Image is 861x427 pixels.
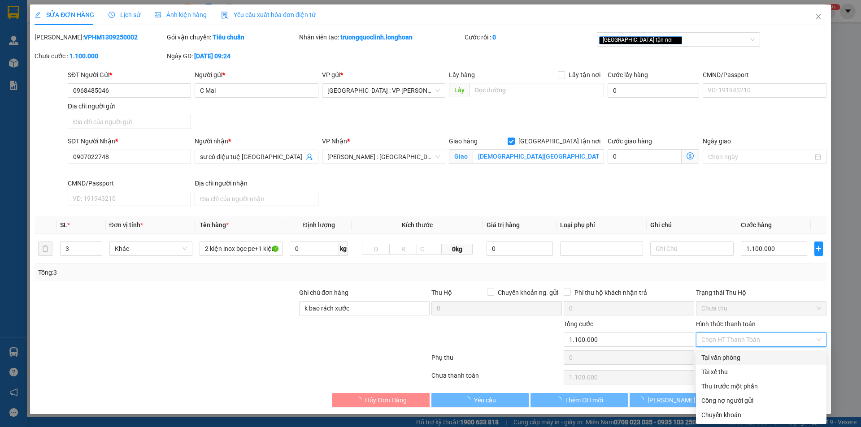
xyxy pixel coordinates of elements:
[327,150,440,164] span: Hồ Chí Minh : Kho Quận 12
[167,32,297,42] div: Gói vận chuyển:
[84,34,138,41] b: VPHM1309250002
[815,13,822,20] span: close
[815,245,822,252] span: plus
[221,11,316,18] span: Yêu cầu xuất hóa đơn điện tử
[806,4,831,30] button: Close
[465,32,595,42] div: Cước rồi :
[35,12,41,18] span: edit
[115,242,187,255] span: Khác
[68,178,191,188] div: CMND/Passport
[200,221,229,229] span: Tên hàng
[109,221,143,229] span: Đơn vị tính
[449,71,475,78] span: Lấy hàng
[608,149,682,164] input: Cước giao hàng
[557,216,647,234] th: Loại phụ phí
[608,138,652,145] label: Cước giao hàng
[696,393,826,408] div: Cước gửi hàng sẽ được ghi vào công nợ của người gửi
[35,51,165,61] div: Chưa cước :
[221,12,228,19] img: icon
[303,221,335,229] span: Định lượng
[492,34,496,41] b: 0
[322,138,347,145] span: VP Nhận
[565,70,604,80] span: Lấy tận nơi
[35,32,165,42] div: [PERSON_NAME]:
[109,11,140,18] span: Lịch sử
[449,149,473,164] span: Giao
[195,136,318,146] div: Người nhận
[339,242,348,256] span: kg
[708,152,813,162] input: Ngày giao
[608,71,648,78] label: Cước lấy hàng
[57,18,181,27] span: Ngày in phiếu: 09:31 ngày
[701,353,821,362] div: Tại văn phòng
[167,51,297,61] div: Ngày GD:
[109,12,115,18] span: clock-circle
[464,397,474,403] span: loading
[299,301,430,315] input: Ghi chú đơn hàng
[430,371,563,386] div: Chưa thanh toán
[674,38,678,42] span: close
[38,267,332,277] div: Tổng: 3
[35,11,94,18] span: SỬA ĐƠN HÀNG
[332,393,430,407] button: Hủy Đơn Hàng
[200,242,283,256] input: VD: Bàn, Ghế
[701,367,821,377] div: Tài xế thu
[417,244,442,254] input: C
[365,395,406,405] span: Hủy Đơn Hàng
[195,178,318,188] div: Địa chỉ người nhận
[608,83,699,98] input: Cước lấy hàng
[402,221,433,229] span: Kích thước
[571,288,651,298] span: Phí thu hộ khách nhận trả
[701,381,821,391] div: Thu trước một phần
[389,244,417,254] input: R
[703,138,731,145] label: Ngày giao
[4,54,139,66] span: Mã đơn: VPHM1309250003
[68,101,191,111] div: Địa chỉ người gửi
[340,34,413,41] b: truongquoclinh.longhoan
[194,52,230,60] b: [DATE] 09:24
[299,32,463,42] div: Nhân viên tạo:
[470,83,604,97] input: Dọc đường
[515,136,604,146] span: [GEOGRAPHIC_DATA] tận nơi
[599,36,682,44] span: [GEOGRAPHIC_DATA] tận nơi
[195,192,318,206] input: Địa chỉ của người nhận
[555,397,565,403] span: loading
[299,289,348,296] label: Ghi chú đơn hàng
[687,152,694,160] span: dollar-circle
[68,70,191,80] div: SĐT Người Gửi
[68,115,191,129] input: Địa chỉ của người gửi
[25,30,48,38] strong: CSKH:
[327,84,440,97] span: Hà Nội : VP Hoàng Mai
[648,395,719,405] span: [PERSON_NAME] thay đổi
[442,244,472,254] span: 0kg
[696,320,756,328] label: Hình thức thanh toán
[494,288,562,298] span: Chuyển khoản ng. gửi
[38,242,52,256] button: delete
[487,221,520,229] span: Giá trị hàng
[701,396,821,405] div: Công nợ người gửi
[564,320,593,328] span: Tổng cước
[741,221,772,229] span: Cước hàng
[4,30,68,46] span: [PHONE_NUMBER]
[155,11,207,18] span: Ảnh kiện hàng
[814,242,823,256] button: plus
[650,242,733,256] input: Ghi Chú
[306,153,313,160] span: user-add
[638,397,648,403] span: loading
[431,289,452,296] span: Thu Hộ
[630,393,727,407] button: [PERSON_NAME] thay đổi
[696,288,826,298] div: Trạng thái Thu Hộ
[703,70,826,80] div: CMND/Passport
[155,12,161,18] span: picture
[647,216,737,234] th: Ghi chú
[60,221,67,229] span: SL
[449,83,470,97] span: Lấy
[701,410,821,420] div: Chuyển khoản
[60,4,178,16] strong: PHIẾU DÁN LÊN HÀNG
[355,397,365,403] span: loading
[362,244,390,254] input: D
[449,138,478,145] span: Giao hàng
[195,70,318,80] div: Người gửi
[531,393,628,407] button: Thêm ĐH mới
[213,34,244,41] b: Tiêu chuẩn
